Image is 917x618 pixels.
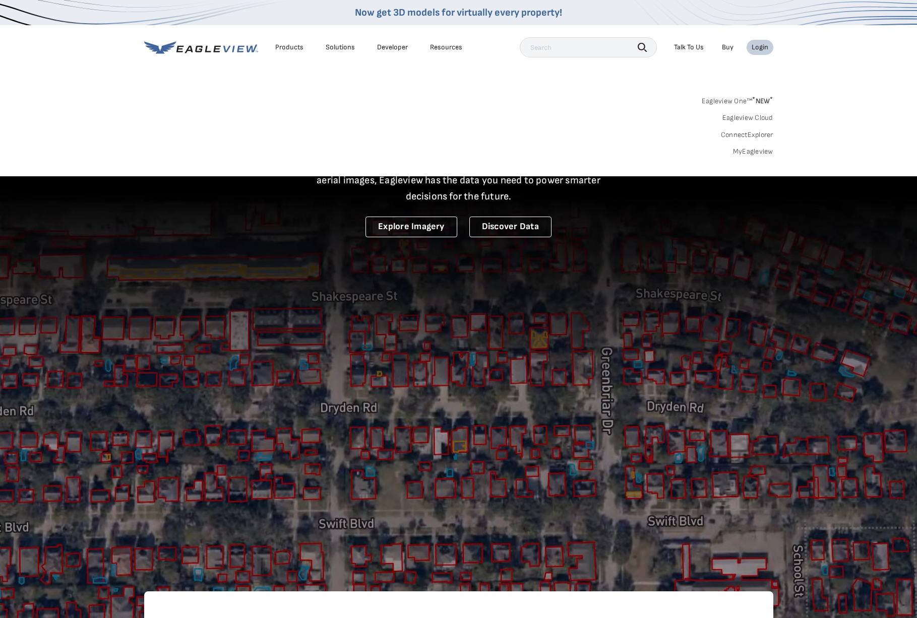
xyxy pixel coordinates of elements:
[304,156,613,204] p: A new era starts here. Built on more than 3.5 billion high-resolution aerial images, Eagleview ha...
[430,43,462,52] div: Resources
[752,97,773,105] span: NEW
[365,217,457,237] a: Explore Imagery
[722,113,773,122] a: Eagleview Cloud
[355,7,562,19] a: Now get 3D models for virtually every property!
[469,217,552,237] a: Discover Data
[275,43,303,52] div: Products
[721,130,773,140] a: ConnectExplorer
[520,37,657,57] input: Search
[722,43,733,52] a: Buy
[733,147,773,156] a: MyEagleview
[752,43,768,52] div: Login
[702,94,773,105] a: Eagleview One™*NEW*
[326,43,355,52] div: Solutions
[674,43,704,52] div: Talk To Us
[377,43,408,52] a: Developer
